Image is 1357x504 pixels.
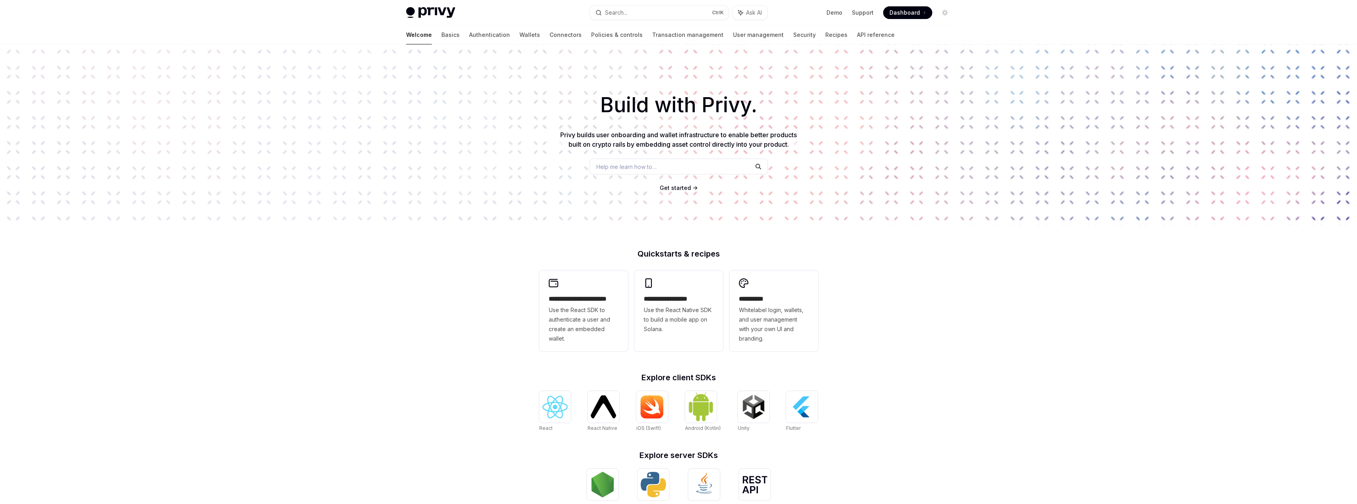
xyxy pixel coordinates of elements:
a: FlutterFlutter [786,391,818,432]
img: Java [691,472,717,497]
img: React [542,396,568,418]
img: Unity [741,394,766,420]
img: NodeJS [590,472,615,497]
a: **** **** **** ***Use the React Native SDK to build a mobile app on Solana. [634,270,723,351]
button: Search...CtrlK [590,6,729,20]
a: Policies & controls [591,25,643,44]
a: Recipes [825,25,847,44]
img: Python [641,472,666,497]
a: iOS (Swift)iOS (Swift) [636,391,668,432]
span: React Native [588,425,617,431]
span: Ctrl K [712,10,724,16]
a: Authentication [469,25,510,44]
button: Toggle dark mode [939,6,951,19]
a: Wallets [519,25,540,44]
span: Android (Kotlin) [685,425,721,431]
a: Basics [441,25,460,44]
img: Flutter [789,394,815,420]
img: iOS (Swift) [639,395,665,419]
span: Use the React SDK to authenticate a user and create an embedded wallet. [549,305,618,343]
button: Ask AI [733,6,767,20]
h2: Explore server SDKs [539,451,818,459]
a: UnityUnity [738,391,769,432]
span: Whitelabel login, wallets, and user management with your own UI and branding. [739,305,809,343]
div: Search... [605,8,627,17]
span: iOS (Swift) [636,425,661,431]
img: REST API [742,476,767,493]
img: React Native [591,395,616,418]
span: Dashboard [889,9,920,17]
span: Unity [738,425,750,431]
h2: Quickstarts & recipes [539,250,818,258]
span: Use the React Native SDK to build a mobile app on Solana. [644,305,714,334]
span: Privy builds user onboarding and wallet infrastructure to enable better products built on crypto ... [560,131,797,148]
a: ReactReact [539,391,571,432]
a: Demo [826,9,842,17]
img: Android (Kotlin) [688,392,714,422]
a: Android (Kotlin)Android (Kotlin) [685,391,721,432]
a: Dashboard [883,6,932,19]
h1: Build with Privy. [13,90,1344,121]
a: Get started [660,184,691,192]
a: Welcome [406,25,432,44]
span: Get started [660,184,691,191]
span: Help me learn how to… [596,163,657,171]
a: Connectors [550,25,582,44]
a: Security [793,25,816,44]
span: React [539,425,553,431]
a: React NativeReact Native [588,391,619,432]
a: API reference [857,25,895,44]
a: Transaction management [652,25,723,44]
a: **** *****Whitelabel login, wallets, and user management with your own UI and branding. [729,270,818,351]
span: Ask AI [746,9,762,17]
span: Flutter [786,425,801,431]
img: light logo [406,7,455,18]
a: User management [733,25,784,44]
a: Support [852,9,874,17]
h2: Explore client SDKs [539,374,818,381]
